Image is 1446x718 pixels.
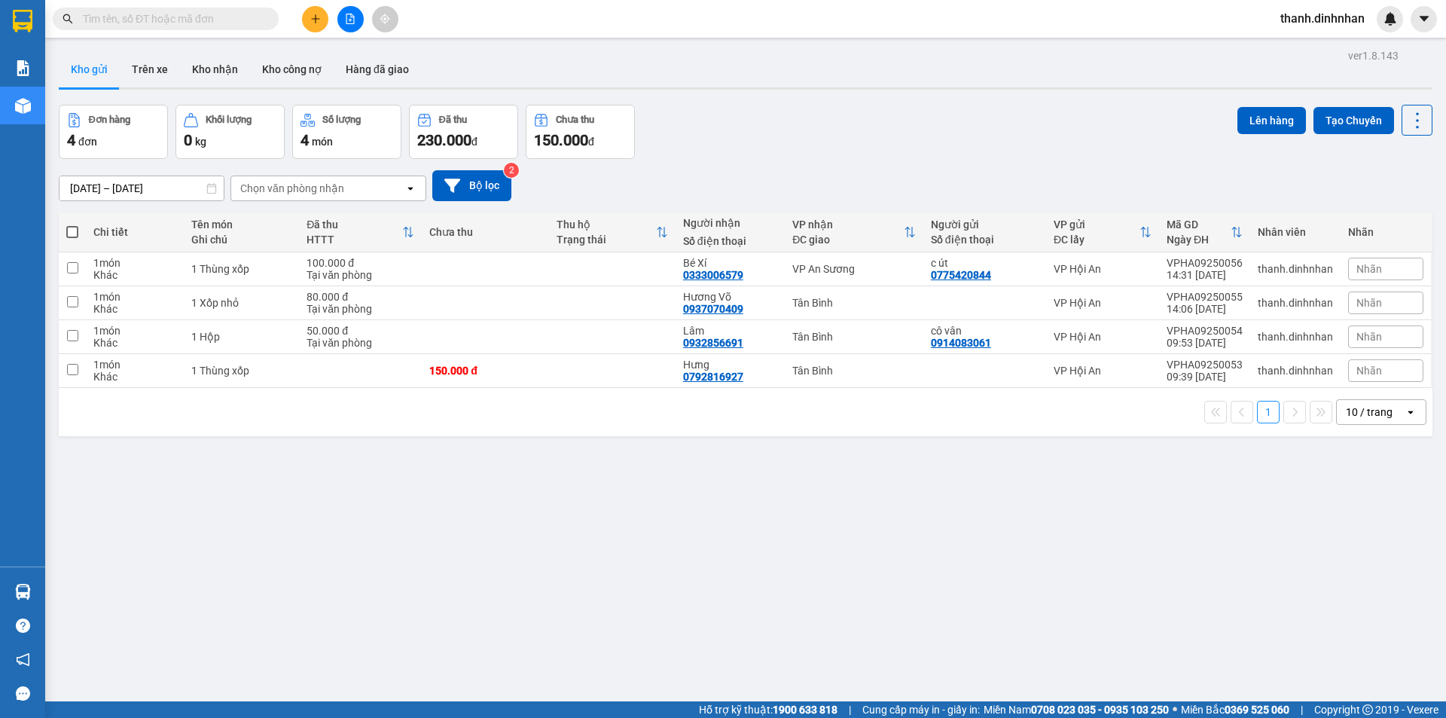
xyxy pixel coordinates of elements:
[1258,297,1333,309] div: thanh.dinhnhan
[334,51,421,87] button: Hàng đã giao
[931,234,1039,246] div: Số điện thoại
[862,701,980,718] span: Cung cấp máy in - giấy in:
[93,226,176,238] div: Chi tiết
[1405,406,1417,418] svg: open
[1313,107,1394,134] button: Tạo Chuyến
[191,331,291,343] div: 1 Hộp
[195,136,206,148] span: kg
[1411,6,1437,32] button: caret-down
[307,337,414,349] div: Tại văn phòng
[191,218,291,231] div: Tên món
[13,10,32,32] img: logo-vxr
[1167,257,1243,269] div: VPHA09250056
[683,269,743,281] div: 0333006579
[1181,701,1289,718] span: Miền Bắc
[312,136,333,148] span: món
[59,51,120,87] button: Kho gửi
[683,303,743,315] div: 0937070409
[1301,701,1303,718] span: |
[1237,107,1306,134] button: Lên hàng
[683,291,777,303] div: Hương Võ
[16,652,30,667] span: notification
[93,303,176,315] div: Khác
[1348,47,1399,64] div: ver 1.8.143
[931,337,991,349] div: 0914083061
[59,176,224,200] input: Select a date range.
[1173,707,1177,713] span: ⚪️
[1417,12,1431,26] span: caret-down
[307,257,414,269] div: 100.000 đ
[526,105,635,159] button: Chưa thu150.000đ
[849,701,851,718] span: |
[785,212,923,252] th: Toggle SortBy
[1167,371,1243,383] div: 09:39 [DATE]
[83,11,261,27] input: Tìm tên, số ĐT hoặc mã đơn
[15,98,31,114] img: warehouse-icon
[534,131,588,149] span: 150.000
[1054,218,1139,231] div: VP gửi
[1054,297,1152,309] div: VP Hội An
[1167,234,1231,246] div: Ngày ĐH
[240,181,344,196] div: Chọn văn phòng nhận
[1054,234,1139,246] div: ĐC lấy
[93,325,176,337] div: 1 món
[683,217,777,229] div: Người nhận
[322,115,361,125] div: Số lượng
[588,136,594,148] span: đ
[16,686,30,701] span: message
[409,105,518,159] button: Đã thu230.000đ
[1046,212,1159,252] th: Toggle SortBy
[292,105,401,159] button: Số lượng4món
[191,234,291,246] div: Ghi chú
[1348,226,1423,238] div: Nhãn
[345,14,355,24] span: file-add
[699,701,837,718] span: Hỗ trợ kỹ thuật:
[307,218,402,231] div: Đã thu
[59,105,168,159] button: Đơn hàng4đơn
[1356,365,1382,377] span: Nhãn
[549,212,676,252] th: Toggle SortBy
[557,234,656,246] div: Trạng thái
[1167,269,1243,281] div: 14:31 [DATE]
[683,257,777,269] div: Bé Xí
[1167,359,1243,371] div: VPHA09250053
[429,226,541,238] div: Chưa thu
[1031,704,1169,716] strong: 0708 023 035 - 0935 103 250
[372,6,398,32] button: aim
[191,263,291,275] div: 1 Thùng xốp
[1356,331,1382,343] span: Nhãn
[120,51,180,87] button: Trên xe
[89,115,130,125] div: Đơn hàng
[432,170,511,201] button: Bộ lọc
[1167,325,1243,337] div: VPHA09250054
[302,6,328,32] button: plus
[557,218,656,231] div: Thu hộ
[792,218,904,231] div: VP nhận
[1356,297,1382,309] span: Nhãn
[931,269,991,281] div: 0775420844
[307,325,414,337] div: 50.000 đ
[63,14,73,24] span: search
[1258,226,1333,238] div: Nhân viên
[93,291,176,303] div: 1 món
[1258,331,1333,343] div: thanh.dinhnhan
[93,371,176,383] div: Khác
[504,163,519,178] sup: 2
[792,263,916,275] div: VP An Sương
[15,584,31,600] img: warehouse-icon
[1356,263,1382,275] span: Nhãn
[78,136,97,148] span: đơn
[1362,704,1373,715] span: copyright
[15,60,31,76] img: solution-icon
[93,269,176,281] div: Khác
[556,115,594,125] div: Chưa thu
[1258,263,1333,275] div: thanh.dinhnhan
[1167,218,1231,231] div: Mã GD
[180,51,250,87] button: Kho nhận
[1257,401,1280,423] button: 1
[1054,365,1152,377] div: VP Hội An
[683,235,777,247] div: Số điện thoại
[299,212,422,252] th: Toggle SortBy
[1346,405,1393,420] div: 10 / trang
[792,234,904,246] div: ĐC giao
